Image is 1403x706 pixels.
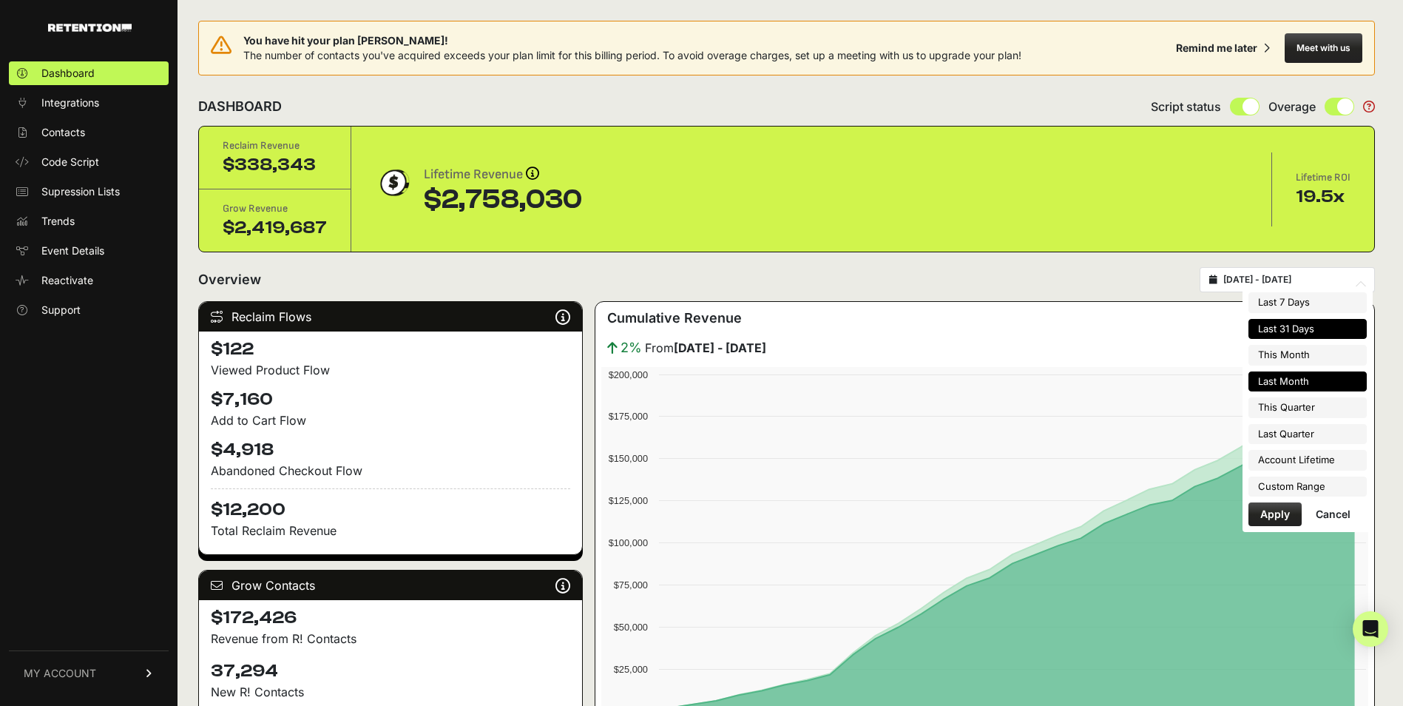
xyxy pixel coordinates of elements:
text: $50,000 [613,622,647,633]
li: This Quarter [1248,397,1367,418]
a: Dashboard [9,61,169,85]
a: Support [9,298,169,322]
span: Supression Lists [41,184,120,199]
text: $125,000 [608,495,647,506]
span: Overage [1268,98,1316,115]
span: 2% [621,337,642,358]
text: $75,000 [613,579,647,591]
li: Custom Range [1248,477,1367,497]
strong: [DATE] - [DATE] [674,340,766,355]
div: Lifetime ROI [1296,170,1350,185]
span: Support [41,303,81,317]
span: Code Script [41,155,99,169]
h4: $4,918 [211,438,570,462]
h4: $12,200 [211,488,570,522]
div: Open Intercom Messenger [1353,611,1388,647]
li: Last 7 Days [1248,292,1367,313]
h4: $7,160 [211,388,570,411]
div: Abandoned Checkout Flow [211,462,570,480]
div: Reclaim Flows [199,302,582,332]
li: Last Quarter [1248,424,1367,445]
span: You have hit your plan [PERSON_NAME]! [243,33,1021,48]
h3: Cumulative Revenue [607,308,742,329]
li: This Month [1248,345,1367,366]
div: 19.5x [1296,185,1350,209]
div: Grow Contacts [199,571,582,600]
button: Cancel [1304,502,1362,526]
button: Remind me later [1170,35,1276,61]
a: MY ACCOUNT [9,650,169,696]
text: $25,000 [613,664,647,675]
text: $150,000 [608,453,647,464]
span: Integrations [41,95,99,110]
span: Trends [41,214,75,229]
h2: DASHBOARD [198,96,282,117]
div: $2,419,687 [223,216,327,240]
h4: $172,426 [211,606,570,630]
div: Viewed Product Flow [211,361,570,379]
span: From [645,339,766,357]
text: $175,000 [608,411,647,422]
h4: $122 [211,337,570,361]
a: Event Details [9,239,169,263]
div: Remind me later [1176,41,1257,56]
a: Reactivate [9,269,169,292]
span: Event Details [41,243,104,258]
span: Contacts [41,125,85,140]
span: Dashboard [41,66,95,81]
div: $2,758,030 [424,185,582,215]
li: Last Month [1248,372,1367,392]
button: Meet with us [1285,33,1362,63]
span: MY ACCOUNT [24,666,96,681]
img: Retention.com [48,24,132,32]
a: Supression Lists [9,180,169,204]
button: Apply [1248,502,1302,526]
h4: 37,294 [211,659,570,683]
a: Trends [9,209,169,233]
span: Script status [1151,98,1221,115]
a: Contacts [9,121,169,144]
text: $100,000 [608,537,647,548]
div: Add to Cart Flow [211,411,570,429]
div: Lifetime Revenue [424,164,582,185]
p: Revenue from R! Contacts [211,630,570,648]
div: Reclaim Revenue [223,138,327,153]
div: Grow Revenue [223,201,327,216]
a: Code Script [9,150,169,174]
li: Account Lifetime [1248,450,1367,471]
p: New R! Contacts [211,683,570,701]
h2: Overview [198,269,261,290]
span: The number of contacts you've acquired exceeds your plan limit for this billing period. To avoid ... [243,49,1021,61]
div: $338,343 [223,153,327,177]
li: Last 31 Days [1248,319,1367,340]
p: Total Reclaim Revenue [211,522,570,539]
a: Integrations [9,91,169,115]
text: $200,000 [608,369,647,380]
img: dollar-coin-05c43ed7efb7bc0c12610022525b4bbbb207c7efeef5aecc26f025e68dcafac9.png [375,164,412,201]
span: Reactivate [41,273,93,288]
